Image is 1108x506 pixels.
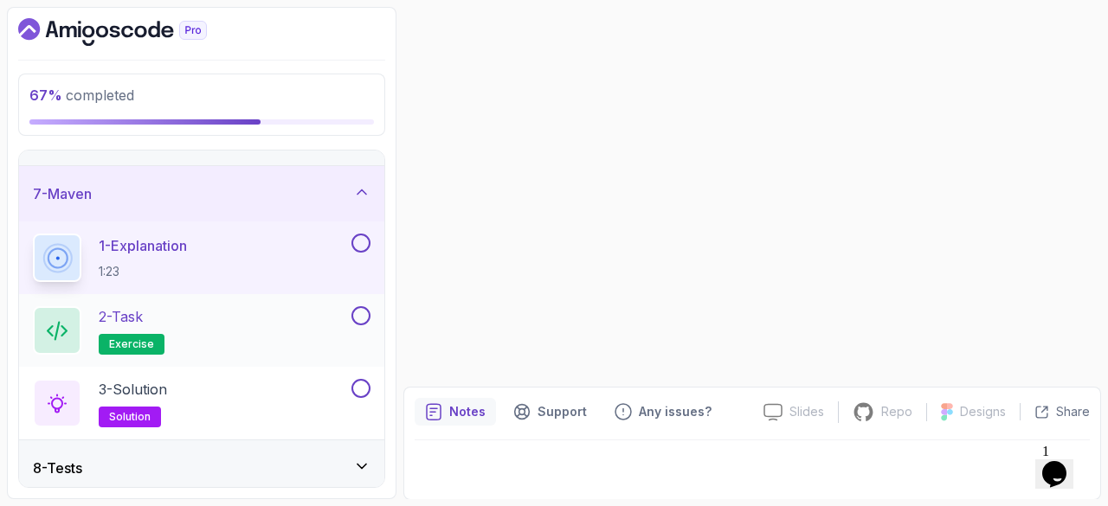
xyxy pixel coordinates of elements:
button: Feedback button [604,398,722,426]
button: 7-Maven [19,166,384,221]
button: 2-Taskexercise [33,306,370,355]
p: Slides [789,403,824,420]
span: completed [29,86,134,104]
p: 1 - Explanation [99,235,187,256]
span: solution [109,410,151,424]
p: Support [538,403,587,420]
button: Support button [503,398,597,426]
h3: 7 - Maven [33,183,92,204]
button: notes button [415,398,496,426]
button: Share [1020,403,1090,420]
span: 67 % [29,86,62,104]
span: exercise [109,337,154,351]
p: 1:23 [99,263,187,280]
p: Any issues? [639,403,712,420]
button: 3-Solutionsolution [33,379,370,427]
iframe: chat widget [1035,437,1091,489]
p: Designs [960,403,1006,420]
a: Dashboard [18,18,247,46]
p: Share [1056,403,1090,420]
button: 1-Explanation1:23 [33,234,370,282]
button: 8-Tests [19,440,384,496]
p: Repo [881,403,912,420]
p: 2 - Task [99,306,143,327]
p: 3 - Solution [99,379,167,400]
h3: 8 - Tests [33,458,82,478]
p: Notes [449,403,486,420]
